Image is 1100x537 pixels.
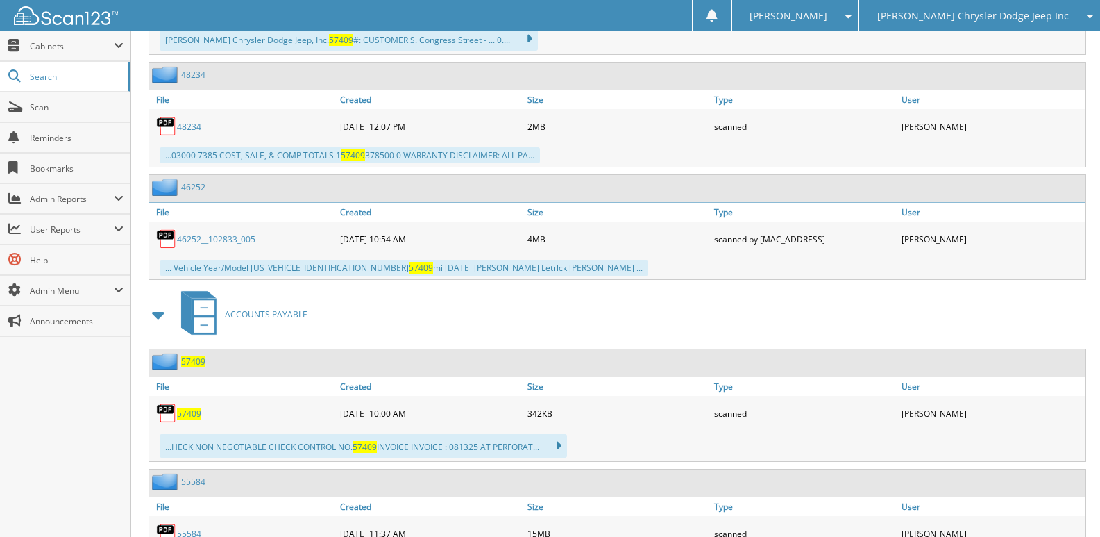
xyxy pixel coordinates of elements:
[524,225,711,253] div: 4MB
[524,497,711,516] a: Size
[149,497,337,516] a: File
[329,34,353,46] span: 57409
[177,121,201,133] a: 48234
[898,90,1085,109] a: User
[30,40,114,52] span: Cabinets
[30,163,124,174] span: Bookmarks
[152,179,181,196] img: folder2.png
[898,203,1085,222] a: User
[337,225,524,253] div: [DATE] 10:54 AM
[177,408,201,420] a: 57409
[898,497,1085,516] a: User
[711,399,898,427] div: scanned
[898,377,1085,396] a: User
[711,497,898,516] a: Type
[177,233,255,245] a: 46252__102833_005
[524,203,711,222] a: Size
[353,441,377,453] span: 57409
[524,90,711,109] a: Size
[1031,470,1100,537] iframe: Chat Widget
[337,497,524,516] a: Created
[149,377,337,396] a: File
[711,203,898,222] a: Type
[30,315,124,327] span: Announcements
[711,377,898,396] a: Type
[337,377,524,396] a: Created
[14,6,118,25] img: scan123-logo-white.svg
[160,434,567,458] div: ...HECK NON NEGOTIABLE CHECK CONTROL NO. INVOICE INVOICE : 081325 AT PERFORAT...
[337,203,524,222] a: Created
[337,399,524,427] div: [DATE] 10:00 AM
[898,113,1085,140] div: [PERSON_NAME]
[30,193,114,205] span: Admin Reports
[341,149,365,161] span: 57409
[30,132,124,144] span: Reminders
[160,27,538,51] div: [PERSON_NAME] Chrysler Dodge Jeep, Inc. #: CUSTOMER S. Congress Street - ... 0....
[160,260,648,276] div: ... Vehicle Year/Model [US_VEHICLE_IDENTIFICATION_NUMBER] mi [DATE] [PERSON_NAME] Letrlck [PERSON...
[149,203,337,222] a: File
[152,353,181,370] img: folder2.png
[524,113,711,140] div: 2MB
[524,377,711,396] a: Size
[181,69,205,81] a: 48234
[409,262,433,274] span: 57409
[181,181,205,193] a: 46252
[337,113,524,140] div: [DATE] 12:07 PM
[225,308,307,320] span: ACCOUNTS PAYABLE
[156,116,177,137] img: PDF.png
[898,225,1085,253] div: [PERSON_NAME]
[160,147,540,163] div: ...03000 7385 COST, SALE, & COMP TOTALS 1 378500 0 WARRANTY DISCLAIMER: ALL PA...
[877,12,1069,20] span: [PERSON_NAME] Chrysler Dodge Jeep Inc
[30,285,114,297] span: Admin Menu
[30,224,114,236] span: User Reports
[30,254,124,266] span: Help
[149,90,337,109] a: File
[156,403,177,424] img: PDF.png
[711,113,898,140] div: scanned
[30,71,121,83] span: Search
[711,225,898,253] div: scanned by [MAC_ADDRESS]
[337,90,524,109] a: Created
[30,101,124,113] span: Scan
[524,399,711,427] div: 342KB
[156,229,177,249] img: PDF.png
[152,66,181,83] img: folder2.png
[152,473,181,490] img: folder2.png
[750,12,827,20] span: [PERSON_NAME]
[181,356,205,367] a: 57409
[173,287,307,342] a: ACCOUNTS PAYABLE
[898,399,1085,427] div: [PERSON_NAME]
[711,90,898,109] a: Type
[181,476,205,488] a: 55584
